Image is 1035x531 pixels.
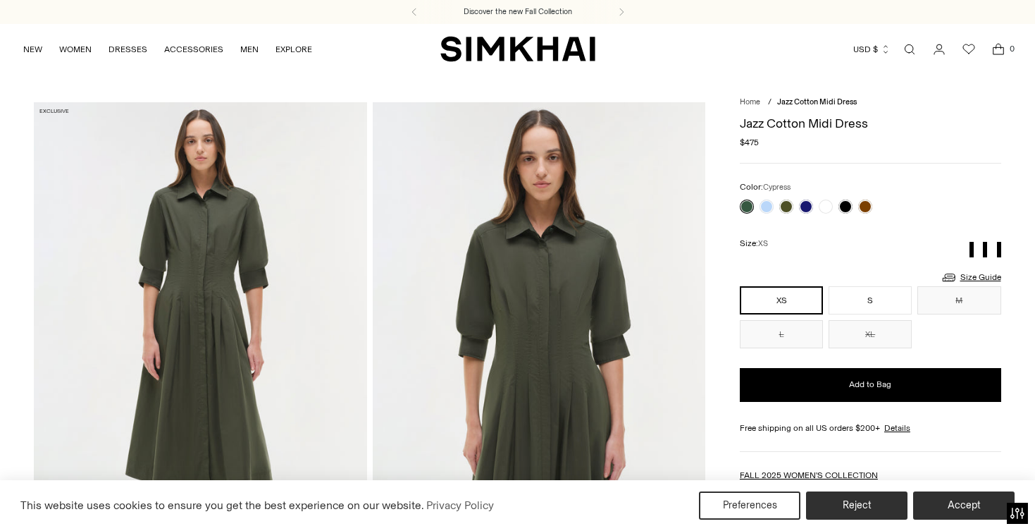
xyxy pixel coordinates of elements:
a: Wishlist [955,35,983,63]
a: Privacy Policy (opens in a new tab) [424,495,496,516]
a: DRESSES [109,34,147,65]
button: USD $ [853,34,891,65]
button: Reject [806,492,907,520]
label: Size: [740,237,768,250]
span: XS [758,239,768,248]
a: FALL 2025 WOMEN'S COLLECTION [740,470,878,480]
a: EXPLORE [275,34,312,65]
a: Go to the account page [925,35,953,63]
div: Free shipping on all US orders $200+ [740,422,1001,434]
a: Home [740,97,760,106]
a: MEN [240,34,259,65]
button: XL [829,320,912,348]
a: Details [884,422,910,434]
span: 0 [1005,42,1018,55]
a: Size Guide [941,269,1001,286]
a: NEW [23,34,42,65]
button: Add to Bag [740,368,1001,402]
button: M [917,286,1000,315]
span: $475 [740,136,759,149]
button: L [740,320,823,348]
h1: Jazz Cotton Midi Dress [740,117,1001,130]
span: This website uses cookies to ensure you get the best experience on our website. [20,499,424,512]
span: Jazz Cotton Midi Dress [777,97,857,106]
a: Open cart modal [984,35,1012,63]
a: WOMEN [59,34,92,65]
button: Accept [913,492,1015,520]
span: Add to Bag [849,379,891,391]
button: Preferences [699,492,800,520]
a: Open search modal [895,35,924,63]
button: XS [740,286,823,315]
a: SIMKHAI [440,35,595,63]
div: / [768,97,771,109]
nav: breadcrumbs [740,97,1001,109]
a: Discover the new Fall Collection [464,6,572,18]
a: ACCESSORIES [164,34,223,65]
button: S [829,286,912,315]
label: Color: [740,181,791,194]
span: Cypress [763,183,791,192]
